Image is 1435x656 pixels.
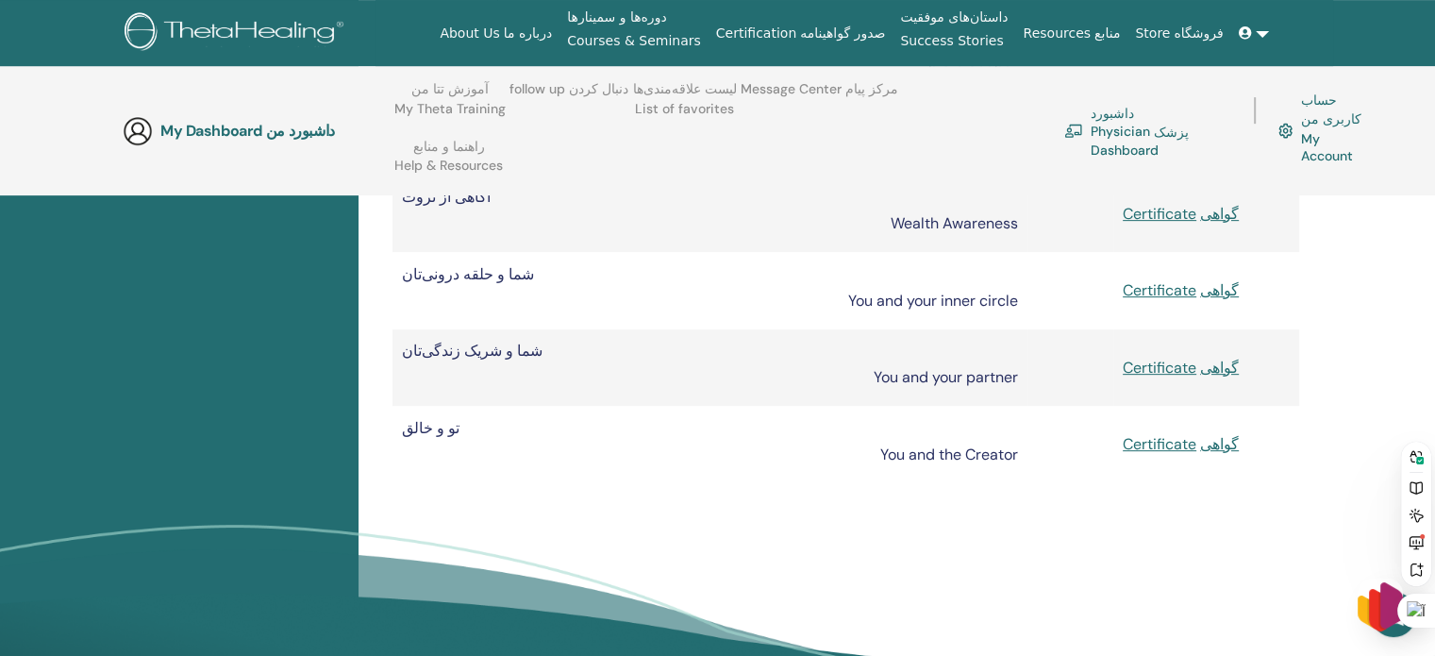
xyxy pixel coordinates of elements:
sider-trans-text: My Theta Training [394,100,506,117]
sider-trans-text: Certificate [1123,434,1196,454]
sider-trans-text: You and your inner circle [848,291,1018,311]
sider-trans-text: List of favorites [635,100,734,117]
font: داستان‌های موفقیت [900,9,1008,51]
sider-trans-text: Store [1135,25,1170,41]
a: لیست علاقه‌مندی‌هاList of favorites [633,81,737,139]
sider-trans-text: About Us [440,25,499,41]
sider-trans-text: follow up [509,80,565,97]
sider-trans-text: You and your partner [874,367,1018,387]
a: درباره ماAbout Us [432,16,559,51]
sider-trans-text: Courses & Seminars [567,33,701,48]
sider-trans-text: Message Center [741,80,842,97]
font: گواهی [1123,358,1239,378]
sider-trans-text: You and the Creator [880,445,1018,464]
font: تو و خالق [402,418,1018,466]
font: راهنما و منابع [394,138,503,175]
font: دوره‌ها و سمینارها [567,9,701,51]
a: راهنما و منابعHelp & Resources [394,139,503,196]
font: درباره ما [440,25,552,41]
a: فروشگاهStore [1127,16,1230,51]
font: شما و شریک زندگی‌تان [402,341,1018,389]
a: گواهیCertificate [1123,204,1239,224]
font: گواهی [1123,434,1239,454]
a: گواهیCertificate [1123,434,1239,454]
a: منابعResources [1015,16,1127,51]
font: داشبورد من [160,121,335,141]
font: لیست علاقه‌مندی‌ها [633,80,737,117]
font: گواهی [1123,280,1239,300]
sider-trans-text: Success Stories [900,33,1003,48]
font: منابع [1023,25,1120,41]
font: گواهی [1123,204,1239,224]
sider-trans-text: My Dashboard [160,121,262,141]
img: chalkboard-teacher.svg [1064,124,1083,138]
a: حساب کاربری منMy Account [1278,90,1366,172]
sider-trans-text: Physician Dashboard [1091,123,1159,158]
a: صدور گواهینامهCertification [709,16,893,51]
font: صدور گواهینامه [716,25,886,41]
a: گواهیCertificate [1123,280,1239,300]
font: فروشگاه [1135,25,1223,41]
font: دنبال کردن [509,80,628,97]
a: دنبال کردنfollow up [509,81,628,111]
sider-trans-text: Help & Resources [394,157,503,174]
font: شما و حلقه درونی‌تان [402,264,1018,312]
font: حساب کاربری من [1300,92,1366,164]
a: داشبورد پزشکPhysician Dashboard [1064,90,1231,172]
sider-trans-text: Certificate [1123,280,1196,300]
sider-trans-text: Wealth Awareness [891,213,1018,233]
sider-trans-text: My Account [1300,130,1352,164]
img: cog.svg [1278,120,1293,142]
img: logo.png [125,12,350,55]
sider-trans-text: Certificate [1123,204,1196,224]
font: داشبورد پزشک [1091,105,1189,159]
img: generic-user-icon.jpg [123,116,153,146]
font: مرکز پیام [741,80,898,97]
sider-trans-text: Certification [716,25,796,41]
a: مرکز پیامMessage Center [741,81,898,111]
sider-trans-text: Resources [1023,25,1091,41]
sider-trans-text: Certificate [1123,358,1196,378]
a: گواهیCertificate [1123,358,1239,378]
a: آموزش تتا منMy Theta Training [394,81,506,139]
font: آموزش تتا من [394,80,506,117]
